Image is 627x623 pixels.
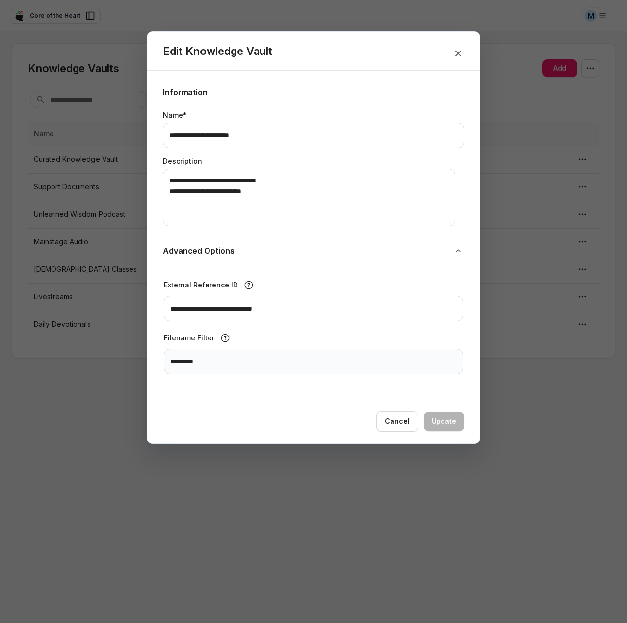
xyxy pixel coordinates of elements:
div: Advanced Options [163,264,464,375]
button: Advanced Options [163,237,464,264]
div: Edit Knowledge Vault [163,44,272,58]
p: Information [163,86,464,98]
p: Advanced Options [163,245,234,257]
button: Cancel [376,411,418,432]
